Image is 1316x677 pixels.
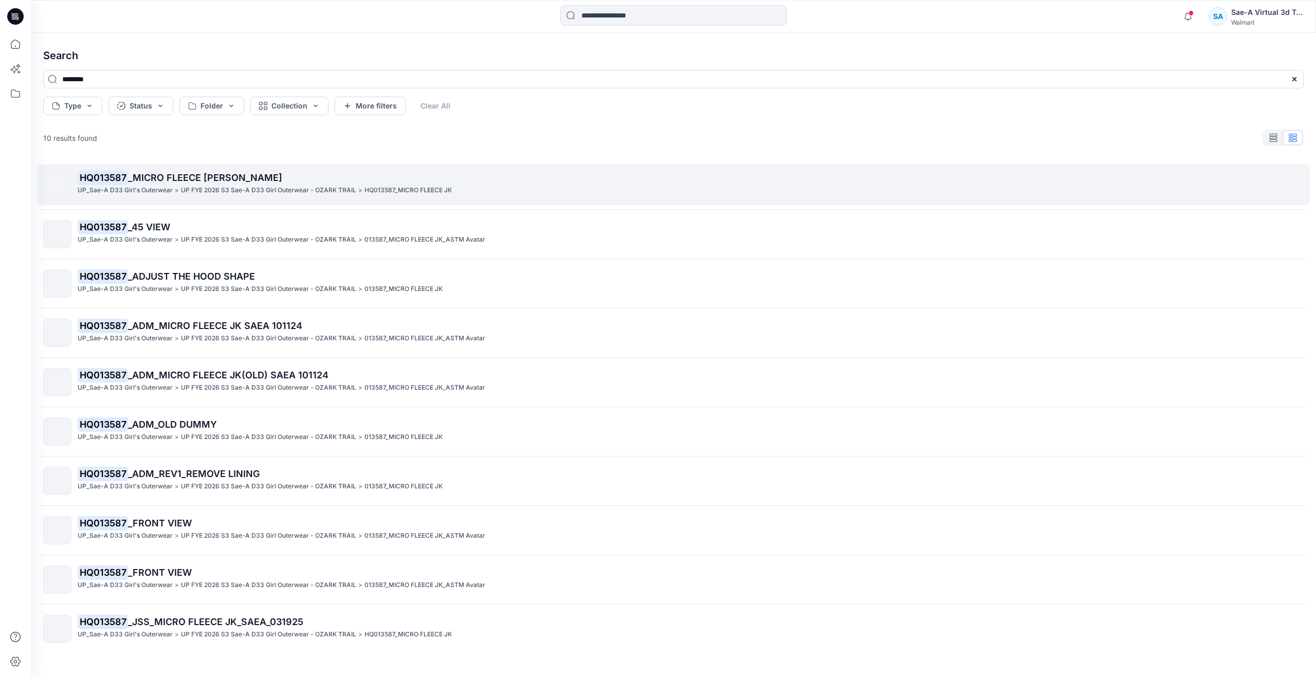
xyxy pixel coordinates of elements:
p: > [358,530,362,541]
p: > [358,382,362,393]
p: 013587_MICRO FLEECE JK [364,284,443,295]
p: > [175,580,179,591]
p: UP_Sae-A D33 Girl's Outerwear [78,333,173,344]
a: HQ013587_FRONT VIEWUP_Sae-A D33 Girl's Outerwear>UP FYE 2026 S3 Sae-A D33 Girl Outerwear - OZARK ... [37,510,1310,551]
p: 013587_MICRO FLEECE JK_ASTM Avatar [364,382,485,393]
a: HQ013587_ADM_MICRO FLEECE JK SAEA 101124UP_Sae-A D33 Girl's Outerwear>UP FYE 2026 S3 Sae-A D33 Gi... [37,313,1310,353]
p: > [358,580,362,591]
p: > [358,432,362,443]
p: UP FYE 2026 S3 Sae-A D33 Girl Outerwear - OZARK TRAIL [181,432,356,443]
p: > [175,185,179,196]
span: _MICRO FLEECE [PERSON_NAME] [128,172,282,183]
p: UP FYE 2026 S3 Sae-A D33 Girl Outerwear - OZARK TRAIL [181,382,356,393]
a: HQ013587_ADM_REV1_REMOVE LININGUP_Sae-A D33 Girl's Outerwear>UP FYE 2026 S3 Sae-A D33 Girl Outerw... [37,461,1310,501]
span: _ADM_OLD DUMMY [128,419,217,430]
p: > [175,382,179,393]
mark: HQ013587 [78,466,128,481]
p: > [358,481,362,492]
a: HQ013587_JSS_MICRO FLEECE JK_SAEA_031925UP_Sae-A D33 Girl's Outerwear>UP FYE 2026 S3 Sae-A D33 Gi... [37,609,1310,649]
p: > [358,333,362,344]
a: HQ013587_ADM_OLD DUMMYUP_Sae-A D33 Girl's Outerwear>UP FYE 2026 S3 Sae-A D33 Girl Outerwear - OZA... [37,411,1310,452]
p: UP_Sae-A D33 Girl's Outerwear [78,481,173,492]
p: UP_Sae-A D33 Girl's Outerwear [78,432,173,443]
mark: HQ013587 [78,614,128,629]
div: Sae-A Virtual 3d Team [1231,6,1303,19]
p: UP_Sae-A D33 Girl's Outerwear [78,234,173,245]
p: 013587_MICRO FLEECE JK_ASTM Avatar [364,234,485,245]
p: UP FYE 2026 S3 Sae-A D33 Girl Outerwear - OZARK TRAIL [181,481,356,492]
p: 013587_MICRO FLEECE JK [364,432,443,443]
mark: HQ013587 [78,219,128,234]
button: Status [108,97,173,115]
div: Walmart [1231,19,1303,26]
p: 10 results found [43,133,97,143]
span: _ADM_REV1_REMOVE LINING [128,468,260,479]
span: _ADM_MICRO FLEECE JK SAEA 101124 [128,320,302,331]
p: UP_Sae-A D33 Girl's Outerwear [78,530,173,541]
p: > [358,629,362,640]
p: 013587_MICRO FLEECE JK [364,481,443,492]
p: > [175,284,179,295]
p: UP_Sae-A D33 Girl's Outerwear [78,629,173,640]
a: HQ013587_MICRO FLEECE [PERSON_NAME]UP_Sae-A D33 Girl's Outerwear>UP FYE 2026 S3 Sae-A D33 Girl Ou... [37,164,1310,205]
a: HQ013587_45 VIEWUP_Sae-A D33 Girl's Outerwear>UP FYE 2026 S3 Sae-A D33 Girl Outerwear - OZARK TRA... [37,214,1310,254]
p: 013587_MICRO FLEECE JK_ASTM Avatar [364,333,485,344]
p: > [175,234,179,245]
mark: HQ013587 [78,565,128,579]
span: _ADJUST THE HOOD SHAPE [128,271,255,282]
mark: HQ013587 [78,368,128,382]
p: > [358,234,362,245]
span: _ADM_MICRO FLEECE JK(OLD) SAEA 101124 [128,370,328,380]
mark: HQ013587 [78,516,128,530]
span: _45 VIEW [128,222,170,232]
p: UP_Sae-A D33 Girl's Outerwear [78,580,173,591]
a: HQ013587_ADM_MICRO FLEECE JK(OLD) SAEA 101124UP_Sae-A D33 Girl's Outerwear>UP FYE 2026 S3 Sae-A D... [37,362,1310,402]
p: > [175,530,179,541]
a: HQ013587_FRONT VIEWUP_Sae-A D33 Girl's Outerwear>UP FYE 2026 S3 Sae-A D33 Girl Outerwear - OZARK ... [37,559,1310,600]
mark: HQ013587 [78,269,128,283]
mark: HQ013587 [78,318,128,333]
p: > [175,333,179,344]
a: HQ013587_ADJUST THE HOOD SHAPEUP_Sae-A D33 Girl's Outerwear>UP FYE 2026 S3 Sae-A D33 Girl Outerwe... [37,263,1310,304]
p: > [175,432,179,443]
p: UP_Sae-A D33 Girl's Outerwear [78,185,173,196]
span: _JSS_MICRO FLEECE JK_SAEA_031925 [128,616,303,627]
p: UP FYE 2026 S3 Sae-A D33 Girl Outerwear - OZARK TRAIL [181,530,356,541]
mark: HQ013587 [78,170,128,185]
p: > [358,284,362,295]
button: Collection [250,97,328,115]
p: > [175,629,179,640]
span: _FRONT VIEW [128,567,192,578]
p: 013587_MICRO FLEECE JK_ASTM Avatar [364,580,485,591]
p: UP FYE 2026 S3 Sae-A D33 Girl Outerwear - OZARK TRAIL [181,284,356,295]
p: > [358,185,362,196]
p: HQ013587_MICRO FLEECE JK [364,185,452,196]
div: SA [1209,7,1227,26]
p: > [175,481,179,492]
mark: HQ013587 [78,417,128,431]
p: 013587_MICRO FLEECE JK_ASTM Avatar [364,530,485,541]
button: Type [43,97,102,115]
p: UP FYE 2026 S3 Sae-A D33 Girl Outerwear - OZARK TRAIL [181,234,356,245]
p: UP_Sae-A D33 Girl's Outerwear [78,284,173,295]
button: More filters [335,97,406,115]
span: _FRONT VIEW [128,518,192,528]
p: UP FYE 2026 S3 Sae-A D33 Girl Outerwear - OZARK TRAIL [181,580,356,591]
p: HQ013587_MICRO FLEECE JK [364,629,452,640]
p: UP FYE 2026 S3 Sae-A D33 Girl Outerwear - OZARK TRAIL [181,333,356,344]
h4: Search [35,41,1312,70]
p: UP FYE 2026 S3 Sae-A D33 Girl Outerwear - OZARK TRAIL [181,629,356,640]
p: UP_Sae-A D33 Girl's Outerwear [78,382,173,393]
p: UP FYE 2026 S3 Sae-A D33 Girl Outerwear - OZARK TRAIL [181,185,356,196]
button: Folder [179,97,244,115]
